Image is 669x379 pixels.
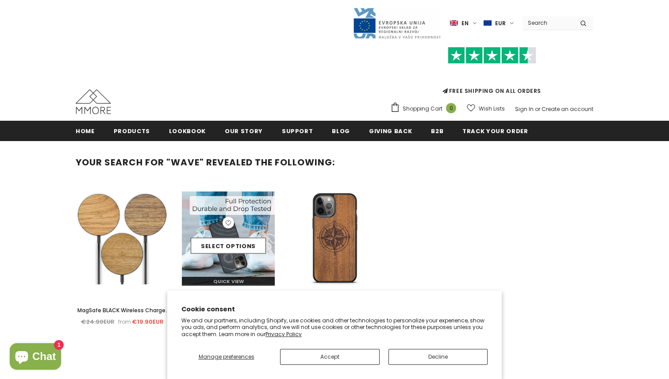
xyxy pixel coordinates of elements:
[181,317,488,338] p: We and our partners, including Shopify, use cookies and other technologies to personalize your ex...
[446,103,456,113] span: 0
[199,353,254,360] span: Manage preferences
[515,105,534,113] a: Sign In
[7,343,64,372] inbox-online-store-chat: Shopify online store chat
[523,16,573,29] input: Search Site
[542,105,593,113] a: Create an account
[76,89,111,114] img: MMORE Cases
[353,7,441,39] img: Javni Razpis
[169,127,206,135] span: Lookbook
[76,121,95,141] a: Home
[181,349,271,365] button: Manage preferences
[353,19,441,27] a: Javni Razpis
[182,277,275,286] a: Quick View
[114,127,150,135] span: Products
[390,64,593,87] iframe: Customer reviews powered by Trustpilot
[213,278,244,285] span: Quick View
[76,306,169,315] a: MagSafe BLACK Wireless Charger - Wood
[332,127,350,135] span: Blog
[448,47,536,64] img: Trust Pilot Stars
[206,156,335,168] span: revealed the following:
[169,121,206,141] a: Lookbook
[77,306,169,324] span: MagSafe BLACK Wireless Charger - Wood
[535,105,540,113] span: or
[462,127,528,135] span: Track your order
[118,318,131,325] em: from
[369,121,412,141] a: Giving back
[403,104,442,113] span: Shopping Cart
[225,121,263,141] a: Our Story
[431,121,443,141] a: B2B
[265,330,302,338] a: Privacy Policy
[280,349,380,365] button: Accept
[369,127,412,135] span: Giving back
[467,101,505,116] a: Wish Lists
[225,127,263,135] span: Our Story
[495,19,506,28] span: EUR
[390,51,593,95] span: FREE SHIPPING ON ALL ORDERS
[132,318,164,326] span: €19.90EUR
[81,318,115,326] span: €24.90EUR
[181,305,488,314] h2: Cookie consent
[282,121,313,141] a: support
[462,121,528,141] a: Track your order
[191,238,266,254] a: Select options
[282,127,313,135] span: support
[166,156,204,168] strong: "wave"
[461,19,469,28] span: en
[332,121,350,141] a: Blog
[450,19,458,27] img: i-lang-1.png
[76,127,95,135] span: Home
[182,190,275,286] img: Wave Wood Phone Case
[388,349,488,365] button: Decline
[76,156,164,168] span: Your search for
[390,102,461,115] a: Shopping Cart 0
[479,104,505,113] span: Wish Lists
[431,127,443,135] span: B2B
[114,121,150,141] a: Products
